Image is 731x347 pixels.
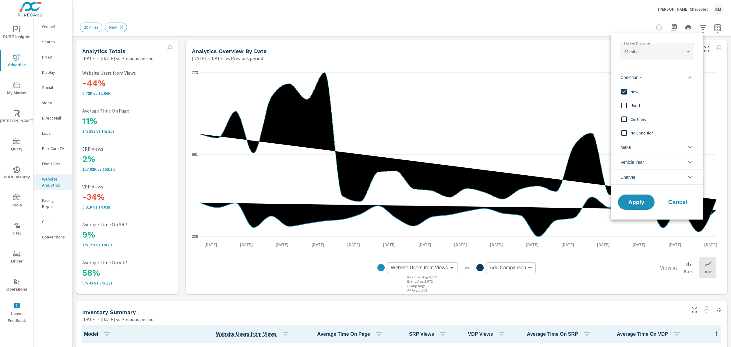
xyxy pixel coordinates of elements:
[611,126,702,140] div: No Condition
[618,195,655,210] button: Apply
[620,140,631,155] span: Make
[620,45,694,58] div: 20 miles
[630,88,697,95] span: New
[624,199,648,205] span: Apply
[611,85,702,98] div: New
[659,195,696,210] button: Cancel
[620,155,644,170] span: Vehicle Year
[620,170,636,184] span: Channel
[611,98,702,112] div: Used
[630,129,697,137] span: No Condition
[611,112,702,126] div: Certified
[624,49,684,54] p: 20 miles
[611,67,703,187] ul: filter options
[620,70,641,85] span: Condition
[630,116,697,123] span: Certified
[666,199,690,205] span: Cancel
[630,102,697,109] span: Used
